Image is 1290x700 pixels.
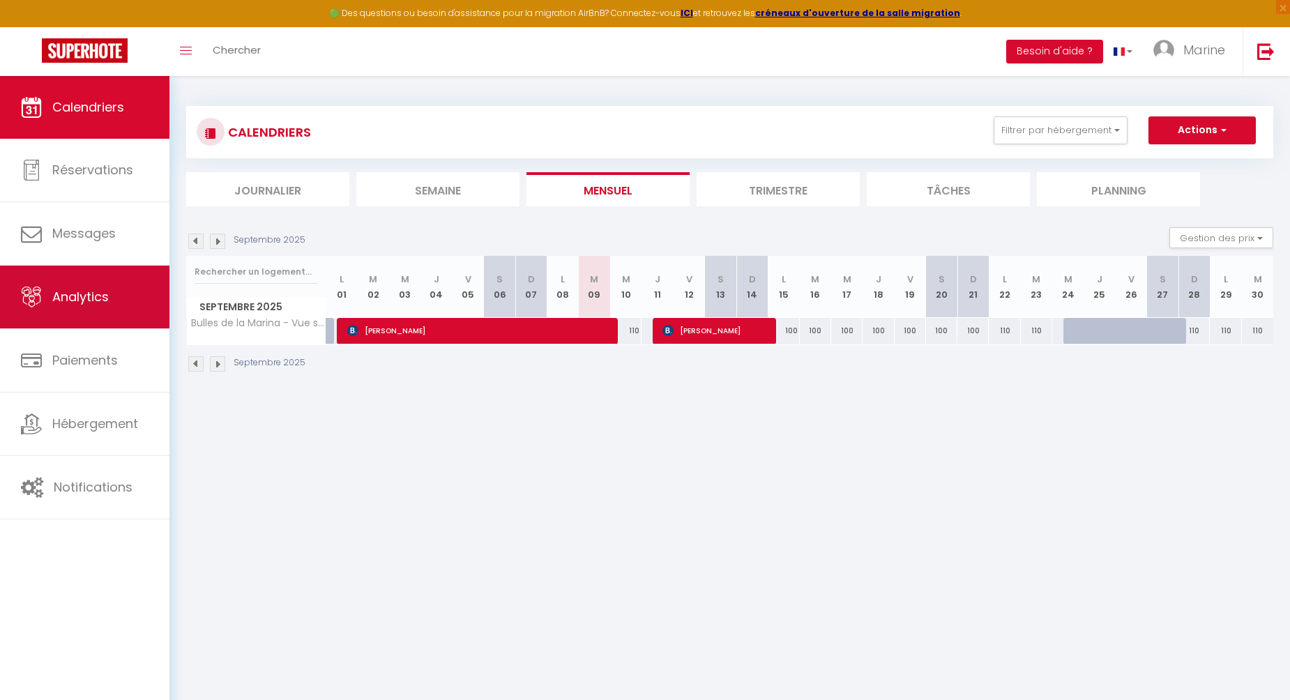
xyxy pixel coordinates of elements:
[1242,256,1273,318] th: 30
[907,273,913,286] abbr: V
[1116,256,1147,318] th: 26
[465,273,471,286] abbr: V
[863,318,894,344] div: 100
[1006,40,1103,63] button: Besoin d'aide ?
[831,256,863,318] th: 17
[1148,116,1256,144] button: Actions
[1242,318,1273,344] div: 110
[52,98,124,116] span: Calendriers
[755,7,960,19] a: créneaux d'ouverture de la salle migration
[1052,256,1084,318] th: 24
[1032,273,1040,286] abbr: M
[1178,256,1210,318] th: 28
[831,318,863,344] div: 100
[590,273,598,286] abbr: M
[52,288,109,305] span: Analytics
[52,351,118,369] span: Paiements
[989,256,1020,318] th: 22
[1191,273,1198,286] abbr: D
[420,256,452,318] th: 04
[52,415,138,432] span: Hébergement
[876,273,881,286] abbr: J
[401,273,409,286] abbr: M
[610,256,642,318] th: 10
[926,318,957,344] div: 100
[189,318,328,328] span: Bulles de la Marina - Vue sur le [GEOGRAPHIC_DATA]
[895,256,926,318] th: 19
[1169,227,1273,248] button: Gestion des prix
[957,256,989,318] th: 21
[453,256,484,318] th: 05
[642,256,673,318] th: 11
[234,234,305,247] p: Septembre 2025
[358,256,389,318] th: 02
[736,256,768,318] th: 14
[1064,273,1072,286] abbr: M
[1037,172,1200,206] li: Planning
[655,273,660,286] abbr: J
[800,256,831,318] th: 16
[895,318,926,344] div: 100
[970,273,977,286] abbr: D
[1143,27,1243,76] a: ... Marine
[496,273,503,286] abbr: S
[213,43,261,57] span: Chercher
[186,172,349,206] li: Journalier
[705,256,736,318] th: 13
[1153,40,1174,61] img: ...
[697,172,860,206] li: Trimestre
[369,273,377,286] abbr: M
[234,356,305,370] p: Septembre 2025
[686,273,692,286] abbr: V
[526,172,690,206] li: Mensuel
[434,273,439,286] abbr: J
[561,273,565,286] abbr: L
[800,318,831,344] div: 100
[347,317,609,344] span: [PERSON_NAME]
[326,256,358,318] th: 01
[54,478,132,496] span: Notifications
[356,172,519,206] li: Semaine
[202,27,271,76] a: Chercher
[926,256,957,318] th: 20
[389,256,420,318] th: 03
[843,273,851,286] abbr: M
[782,273,786,286] abbr: L
[528,273,535,286] abbr: D
[1183,41,1225,59] span: Marine
[681,7,693,19] a: ICI
[579,256,610,318] th: 09
[484,256,515,318] th: 06
[1147,256,1178,318] th: 27
[1160,273,1166,286] abbr: S
[225,116,311,148] h3: CALENDRIERS
[42,38,128,63] img: Super Booking
[340,273,344,286] abbr: L
[768,318,799,344] div: 100
[1224,273,1228,286] abbr: L
[52,161,133,178] span: Réservations
[957,318,989,344] div: 100
[863,256,894,318] th: 18
[11,6,53,47] button: Ouvrir le widget de chat LiveChat
[718,273,724,286] abbr: S
[187,297,326,317] span: Septembre 2025
[1003,273,1007,286] abbr: L
[195,259,318,284] input: Rechercher un logement...
[515,256,547,318] th: 07
[811,273,819,286] abbr: M
[52,225,116,242] span: Messages
[622,273,630,286] abbr: M
[1210,318,1241,344] div: 110
[662,317,767,344] span: [PERSON_NAME]
[1254,273,1262,286] abbr: M
[1178,318,1210,344] div: 110
[989,318,1020,344] div: 110
[1084,256,1115,318] th: 25
[867,172,1030,206] li: Tâches
[749,273,756,286] abbr: D
[994,116,1128,144] button: Filtrer par hébergement
[1021,256,1052,318] th: 23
